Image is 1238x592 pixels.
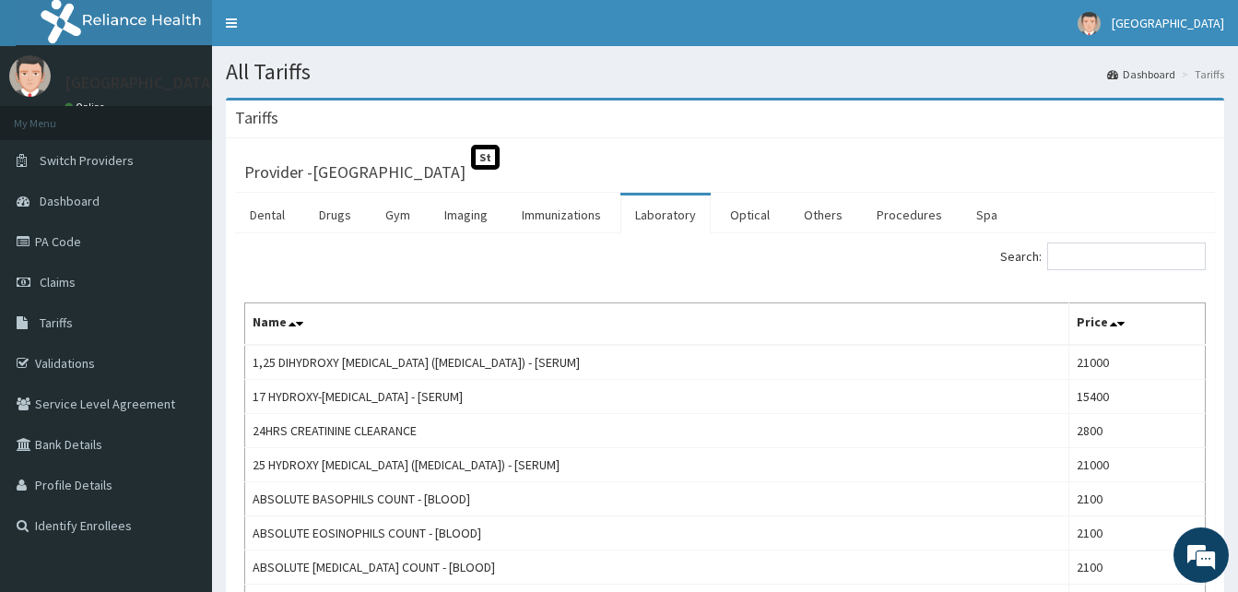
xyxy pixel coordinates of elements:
span: Tariffs [40,314,73,331]
a: Optical [715,195,784,234]
h3: Tariffs [235,110,278,126]
td: 2100 [1068,516,1205,551]
td: 2800 [1068,414,1205,448]
a: Dental [235,195,300,234]
a: Immunizations [507,195,616,234]
td: 2100 [1068,482,1205,516]
img: User Image [9,55,51,97]
td: ABSOLUTE [MEDICAL_DATA] COUNT - [BLOOD] [245,551,1069,585]
td: 15400 [1068,380,1205,414]
a: Online [65,101,109,113]
a: Imaging [430,195,502,234]
img: User Image [1078,12,1101,35]
td: 21000 [1068,345,1205,380]
li: Tariffs [1177,66,1224,82]
a: Spa [961,195,1012,234]
input: Search: [1047,243,1206,270]
a: Dashboard [1107,66,1175,82]
td: 24HRS CREATININE CLEARANCE [245,414,1069,448]
td: 21000 [1068,448,1205,482]
a: Laboratory [620,195,711,234]
span: St [471,145,500,170]
a: Gym [371,195,425,234]
td: 17 HYDROXY-[MEDICAL_DATA] - [SERUM] [245,380,1069,414]
h1: All Tariffs [226,60,1224,84]
span: [GEOGRAPHIC_DATA] [1112,15,1224,31]
td: ABSOLUTE BASOPHILS COUNT - [BLOOD] [245,482,1069,516]
th: Price [1068,303,1205,346]
span: Switch Providers [40,152,134,169]
h3: Provider - [GEOGRAPHIC_DATA] [244,164,466,181]
a: Drugs [304,195,366,234]
td: 2100 [1068,551,1205,585]
a: Procedures [862,195,957,234]
span: Dashboard [40,193,100,209]
a: Others [789,195,857,234]
td: ABSOLUTE EOSINOPHILS COUNT - [BLOOD] [245,516,1069,551]
label: Search: [1000,243,1206,270]
td: 25 HYDROXY [MEDICAL_DATA] ([MEDICAL_DATA]) - [SERUM] [245,448,1069,482]
p: [GEOGRAPHIC_DATA] [65,75,217,91]
span: Claims [40,274,76,290]
th: Name [245,303,1069,346]
td: 1,25 DIHYDROXY [MEDICAL_DATA] ([MEDICAL_DATA]) - [SERUM] [245,345,1069,380]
